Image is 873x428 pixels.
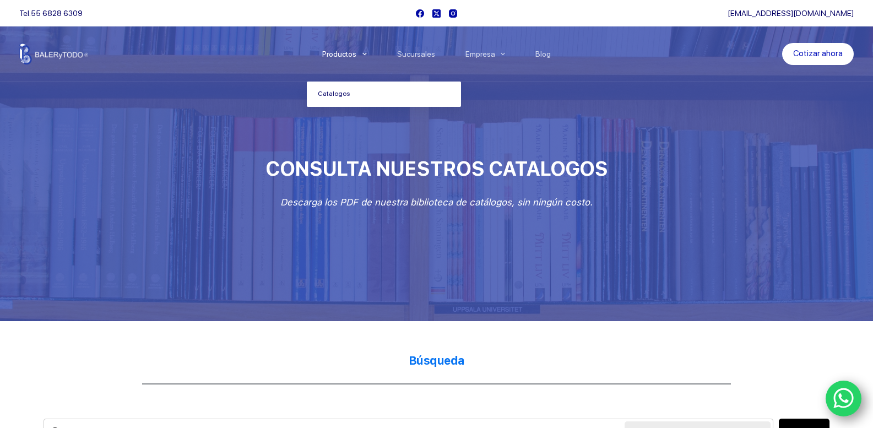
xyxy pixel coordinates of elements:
a: X (Twitter) [432,9,441,18]
a: Catalogos [307,82,461,107]
em: Descarga los PDF de nuestra biblioteca de catálogos, sin ningún costo. [280,197,593,208]
a: 55 6828 6309 [31,9,83,18]
a: WhatsApp [826,381,862,417]
a: [EMAIL_ADDRESS][DOMAIN_NAME] [728,9,854,18]
strong: Búsqueda [409,354,465,367]
span: CONSULTA NUESTROS CATALOGOS [265,157,608,181]
img: Balerytodo [19,44,88,64]
span: Tel. [19,9,83,18]
a: Cotizar ahora [782,43,854,65]
a: Instagram [449,9,457,18]
nav: Menu Principal [307,26,566,82]
a: Facebook [416,9,424,18]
